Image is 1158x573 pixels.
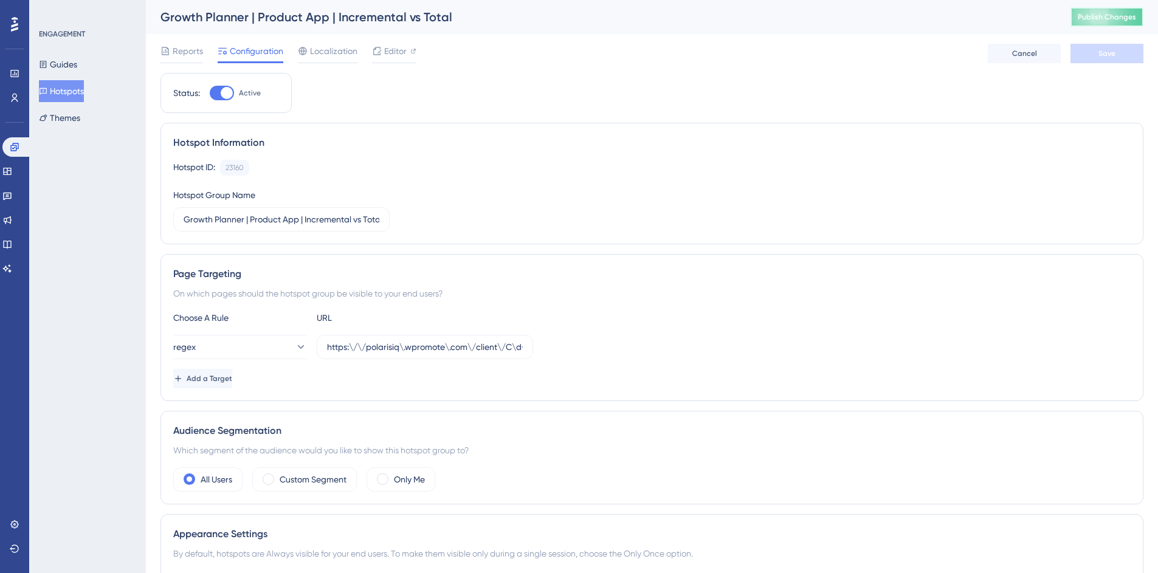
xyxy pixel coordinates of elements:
div: On which pages should the hotspot group be visible to your end users? [173,286,1131,301]
div: Appearance Settings [173,527,1131,541]
span: Add a Target [187,374,232,383]
div: 23160 [226,163,244,173]
button: Publish Changes [1070,7,1143,27]
div: Audience Segmentation [173,424,1131,438]
div: By default, hotspots are Always visible for your end users. To make them visible only during a si... [173,546,1131,561]
div: Choose A Rule [173,311,307,325]
button: regex [173,335,307,359]
button: Save [1070,44,1143,63]
div: Hotspot Information [173,136,1131,150]
div: Which segment of the audience would you like to show this hotspot group to? [173,443,1131,458]
button: Themes [39,107,80,129]
div: Page Targeting [173,267,1131,281]
div: ENGAGEMENT [39,29,85,39]
span: Reports [173,44,203,58]
span: Save [1098,49,1115,58]
span: Editor [384,44,407,58]
div: Hotspot Group Name [173,188,255,202]
label: All Users [201,472,232,487]
div: Hotspot ID: [173,160,215,176]
button: Add a Target [173,369,232,388]
span: Cancel [1012,49,1037,58]
input: yourwebsite.com/path [327,340,523,354]
span: Active [239,88,261,98]
span: Publish Changes [1078,12,1136,22]
input: Type your Hotspot Group Name here [184,213,379,226]
label: Custom Segment [280,472,346,487]
div: Status: [173,86,200,100]
label: Only Me [394,472,425,487]
button: Cancel [988,44,1061,63]
div: Growth Planner | Product App | Incremental vs Total [160,9,1040,26]
button: Hotspots [39,80,84,102]
div: URL [317,311,450,325]
span: Configuration [230,44,283,58]
button: Guides [39,53,77,75]
span: Localization [310,44,357,58]
span: regex [173,340,196,354]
